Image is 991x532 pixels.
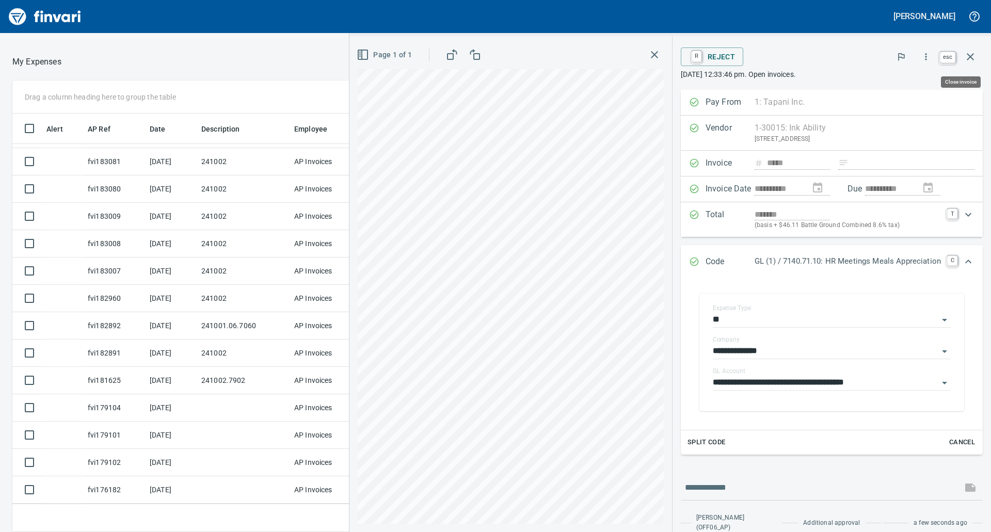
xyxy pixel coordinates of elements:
nav: breadcrumb [12,56,61,68]
span: Reject [689,48,735,66]
p: (basis + $46.11 Battle Ground Combined 8.6% tax) [755,220,941,231]
span: Page 1 of 1 [359,49,412,61]
td: [DATE] [146,394,197,422]
a: C [947,255,957,266]
span: Cancel [948,437,976,448]
span: Additional approval [803,518,860,528]
td: AP Invoices [290,367,367,394]
td: 241002 [197,340,290,367]
td: AP Invoices [290,340,367,367]
td: [DATE] [146,312,197,340]
td: fvi182891 [84,340,146,367]
span: Description [201,123,240,135]
td: 241002.7902 [197,367,290,394]
td: AP Invoices [290,449,367,476]
td: 241002 [197,285,290,312]
td: fvi183009 [84,203,146,230]
td: [DATE] [146,257,197,285]
td: fvi183081 [84,148,146,175]
td: 241002 [197,257,290,285]
label: Company [713,336,740,343]
label: Expense Type [713,305,751,311]
div: Expand [681,279,983,455]
p: Total [706,208,755,231]
span: Date [150,123,179,135]
p: [DATE] 12:33:46 pm. Open invoices. [681,69,983,79]
span: Alert [46,123,63,135]
span: Alert [46,123,76,135]
img: Finvari [6,4,84,29]
td: fvi176182 [84,476,146,504]
td: 241002 [197,148,290,175]
span: AP Ref [88,123,124,135]
button: More [915,45,937,68]
td: AP Invoices [290,285,367,312]
td: fvi183008 [84,230,146,257]
button: Cancel [946,434,979,450]
span: Employee [294,123,327,135]
button: Flag [890,45,913,68]
td: [DATE] [146,285,197,312]
button: Open [937,313,952,327]
td: AP Invoices [290,312,367,340]
div: Expand [681,202,983,237]
td: [DATE] [146,175,197,203]
td: 241002 [197,230,290,257]
td: 241001.06.7060 [197,312,290,340]
button: Page 1 of 1 [355,45,416,65]
div: Expand [681,245,983,279]
td: fvi183080 [84,175,146,203]
span: Split Code [688,437,726,448]
span: Date [150,123,166,135]
button: Open [937,376,952,390]
td: 241002 [197,175,290,203]
td: [DATE] [146,449,197,476]
span: a few seconds ago [914,518,967,528]
td: fvi182892 [84,312,146,340]
h5: [PERSON_NAME] [893,11,955,22]
td: AP Invoices [290,394,367,422]
td: AP Invoices [290,175,367,203]
td: AP Invoices [290,203,367,230]
td: [DATE] [146,203,197,230]
td: fvi183007 [84,257,146,285]
td: [DATE] [146,367,197,394]
span: This records your message into the invoice and notifies anyone mentioned [958,475,983,500]
td: fvi181625 [84,367,146,394]
a: R [692,51,701,62]
td: [DATE] [146,340,197,367]
p: Drag a column heading here to group the table [25,92,176,102]
label: GL Account [713,368,745,374]
p: Code [706,255,755,269]
td: fvi179102 [84,449,146,476]
td: [DATE] [146,148,197,175]
span: Employee [294,123,341,135]
span: Description [201,123,253,135]
td: [DATE] [146,230,197,257]
button: [PERSON_NAME] [891,8,958,24]
p: My Expenses [12,56,61,68]
td: AP Invoices [290,257,367,285]
button: RReject [681,47,743,66]
td: fvi179104 [84,394,146,422]
td: fvi179101 [84,422,146,449]
span: AP Ref [88,123,110,135]
td: 241002 [197,203,290,230]
td: [DATE] [146,422,197,449]
p: GL (1) / 7140.71.10: HR Meetings Meals Appreciation [755,255,941,267]
td: AP Invoices [290,230,367,257]
a: T [947,208,957,219]
td: AP Invoices [290,422,367,449]
a: esc [940,52,955,63]
button: Open [937,344,952,359]
td: [DATE] [146,476,197,504]
td: fvi182960 [84,285,146,312]
td: AP Invoices [290,148,367,175]
button: Split Code [685,434,728,450]
td: AP Invoices [290,476,367,504]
